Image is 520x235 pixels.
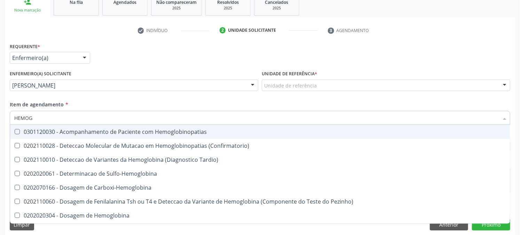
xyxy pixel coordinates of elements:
button: Próximo [472,219,510,230]
label: Unidade de referência [262,69,317,79]
span: Unidade de referência [264,82,317,89]
input: Buscar por procedimentos [14,111,499,125]
div: 2025 [211,6,245,11]
label: Enfermeiro(a) solicitante [10,69,71,79]
label: Requerente [10,41,40,52]
div: 0202110060 - Dosagem de Fenilalanina Tsh ou T4 e Deteccao da Variante de Hemoglobina (Componente ... [14,199,506,204]
div: 0202110010 - Deteccao de Variantes da Hemoglobina (Diagnostico Tardio) [14,157,506,162]
button: Anterior [430,219,468,230]
div: Unidade solicitante [228,27,276,33]
span: Item de agendamento [10,101,64,108]
div: 0301120030 - Acompanhamento de Paciente com Hemoglobinopatias [14,129,506,135]
div: 0202020304 - Dosagem de Hemoglobina [14,213,506,218]
div: 2 [220,27,226,33]
div: 0202110028 - Deteccao Molecular de Mutacao em Hemoglobinopatias (Confirmatorio) [14,143,506,149]
span: Enfermeiro(a) [12,54,76,61]
span: [PERSON_NAME] [12,82,244,89]
div: Nova marcação [10,8,45,13]
div: 0202020061 - Determinacao de Sulfo-Hemoglobina [14,171,506,176]
div: 2025 [259,6,294,11]
div: 2025 [156,6,197,11]
div: 0202070166 - Dosagem de Carboxi-Hemoglobina [14,185,506,190]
